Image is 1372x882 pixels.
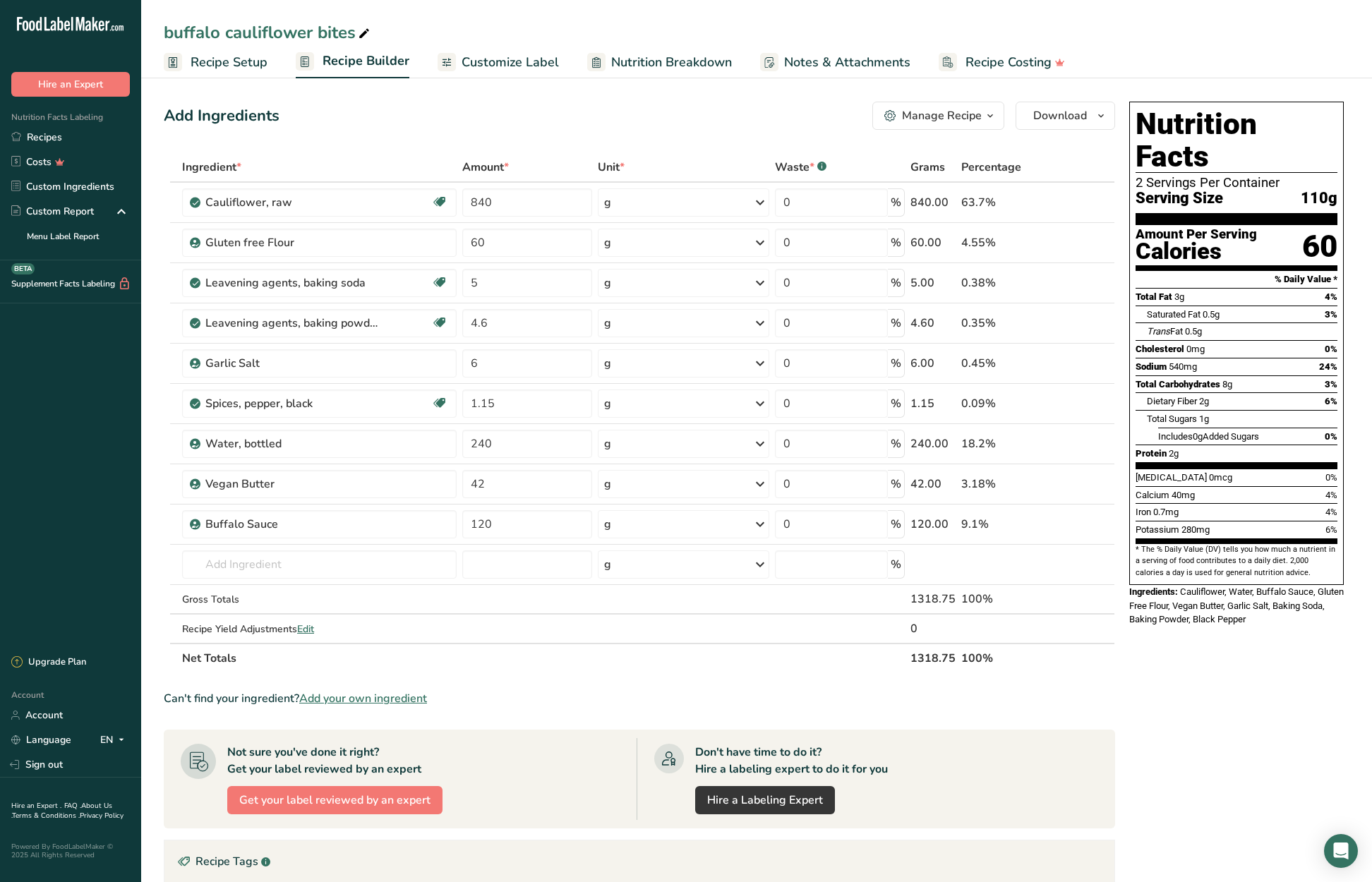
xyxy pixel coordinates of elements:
input: Add Ingredient [182,550,457,579]
div: Vegan Butter [205,476,382,493]
span: 3% [1325,379,1337,389]
span: Saturated Fat [1147,309,1200,320]
div: g [604,476,611,493]
span: 40mg [1172,490,1195,500]
span: Ingredient [182,159,241,176]
span: Recipe Costing [965,53,1052,72]
th: Net Totals [179,643,908,672]
span: Recipe Builder [323,52,409,71]
span: Dietary Fiber [1147,396,1197,406]
div: EN [100,732,130,749]
span: 24% [1319,361,1337,372]
div: 0.35% [961,315,1048,332]
div: Don't have time to do it? Hire a labeling expert to do it for you [695,744,888,778]
a: Nutrition Breakdown [587,47,732,78]
span: Fat [1147,326,1183,337]
span: Potassium [1136,524,1179,535]
a: About Us . [11,801,112,821]
span: 0.5g [1185,326,1202,337]
span: Calcium [1136,490,1169,500]
div: Gross Totals [182,592,457,607]
div: 6.00 [910,355,956,372]
span: 0% [1325,472,1337,483]
span: 6% [1325,396,1337,406]
a: Terms & Conditions . [12,811,80,821]
div: Leavening agents, baking powder, low-sodium [205,315,382,332]
section: * The % Daily Value (DV) tells you how much a nutrient in a serving of food contributes to a dail... [1136,544,1337,579]
span: Includes Added Sugars [1158,431,1259,442]
span: Serving Size [1136,190,1223,207]
span: 280mg [1181,524,1210,535]
span: 0.5g [1203,309,1220,320]
div: 240.00 [910,435,956,452]
span: 0% [1325,344,1337,354]
span: 0% [1325,431,1337,442]
span: 4% [1325,291,1337,302]
a: Recipe Setup [164,47,267,78]
div: g [604,516,611,533]
a: Privacy Policy [80,811,124,821]
div: 9.1% [961,516,1048,533]
div: Add Ingredients [164,104,279,128]
div: Leavening agents, baking soda [205,274,382,291]
span: Edit [297,622,314,636]
div: 42.00 [910,476,956,493]
div: g [604,395,611,412]
div: Manage Recipe [902,107,982,124]
span: Unit [598,159,625,176]
span: Customize Label [462,53,559,72]
span: Get your label reviewed by an expert [239,792,431,809]
a: Recipe Costing [939,47,1065,78]
span: 0g [1193,431,1203,442]
div: 0.45% [961,355,1048,372]
span: 4% [1325,490,1337,500]
span: Amount [462,159,509,176]
div: Powered By FoodLabelMaker © 2025 All Rights Reserved [11,842,130,859]
div: Calories [1136,241,1257,262]
div: 5.00 [910,274,956,291]
div: g [604,274,611,291]
a: Language [11,727,71,752]
span: Cauliflower, Water, Buffalo Sauce, Gluten Free Flour, Vegan Butter, Garlic Salt, Baking Soda, Bak... [1129,586,1344,624]
div: Custom Report [11,204,94,219]
div: 2 Servings Per Container [1136,176,1337,190]
h1: Nutrition Facts [1136,108,1337,173]
span: 0.7mg [1153,507,1179,517]
div: 1.15 [910,395,956,412]
div: BETA [11,263,35,274]
div: g [604,556,611,573]
button: Hire an Expert [11,72,130,97]
span: Total Carbohydrates [1136,379,1220,389]
div: Open Intercom Messenger [1324,834,1358,868]
div: Cauliflower, raw [205,194,382,211]
span: Protein [1136,448,1167,459]
span: 540mg [1169,361,1197,372]
i: Trans [1147,326,1170,337]
div: Spices, pepper, black [205,395,382,412]
th: 100% [958,643,1051,672]
div: 120.00 [910,516,956,533]
button: Get your label reviewed by an expert [227,786,443,814]
div: Not sure you've done it right? Get your label reviewed by an expert [227,744,421,778]
div: 1318.75 [910,591,956,608]
a: Notes & Attachments [760,47,910,78]
span: Notes & Attachments [784,53,910,72]
span: 3% [1325,309,1337,320]
div: Water, bottled [205,435,382,452]
span: Ingredients: [1129,586,1178,597]
div: Recipe Yield Adjustments [182,622,457,636]
div: 4.55% [961,234,1048,251]
th: 1318.75 [908,643,958,672]
a: Customize Label [438,47,559,78]
span: 2g [1169,448,1179,459]
a: Hire an Expert . [11,801,61,811]
span: Grams [910,159,945,176]
button: Manage Recipe [872,102,1004,130]
div: Can't find your ingredient? [164,690,1115,707]
div: Waste [775,159,826,176]
div: Buffalo Sauce [205,516,382,533]
span: 4% [1325,507,1337,517]
div: 4.60 [910,315,956,332]
div: 18.2% [961,435,1048,452]
span: Sodium [1136,361,1167,372]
